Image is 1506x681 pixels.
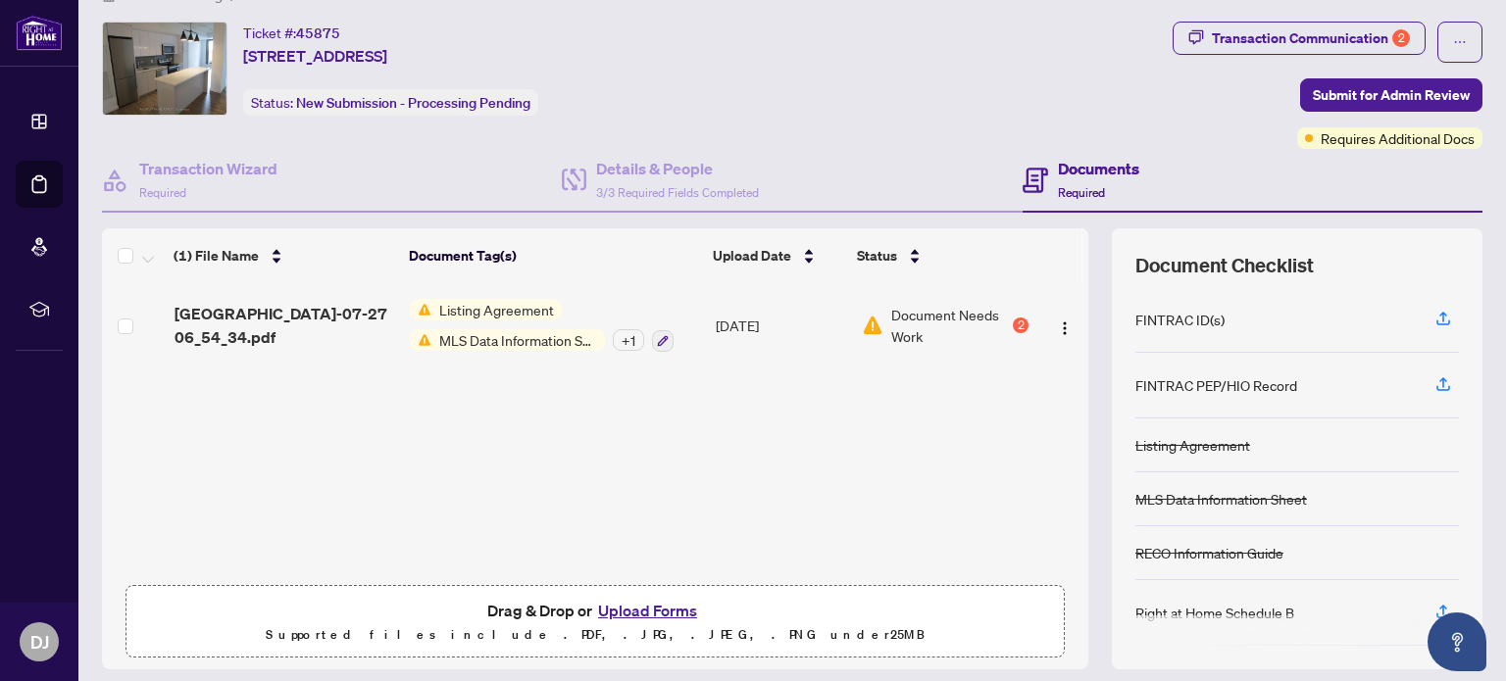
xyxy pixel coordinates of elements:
[175,302,395,349] span: [GEOGRAPHIC_DATA]-07-27 06_54_34.pdf
[1135,602,1294,623] div: Right at Home Schedule B
[487,598,703,623] span: Drag & Drop or
[1135,434,1250,456] div: Listing Agreement
[1058,185,1105,200] span: Required
[243,22,340,44] div: Ticket #:
[103,23,226,115] img: IMG-X12309668_1.jpg
[138,623,1052,647] p: Supported files include .PDF, .JPG, .JPEG, .PNG under 25 MB
[126,586,1064,658] span: Drag & Drop orUpload FormsSupported files include .PDF, .JPG, .JPEG, .PNG under25MB
[1321,127,1475,149] span: Requires Additional Docs
[243,89,538,116] div: Status:
[1057,320,1073,336] img: Logo
[705,228,850,283] th: Upload Date
[139,157,277,180] h4: Transaction Wizard
[410,299,431,320] img: Status Icon
[139,185,186,200] span: Required
[1135,252,1314,279] span: Document Checklist
[1135,542,1283,563] div: RECO Information Guide
[296,94,530,112] span: New Submission - Processing Pending
[16,15,63,51] img: logo
[849,228,1030,283] th: Status
[431,299,562,320] span: Listing Agreement
[713,245,791,267] span: Upload Date
[1058,157,1139,180] h4: Documents
[1049,310,1080,341] button: Logo
[1135,309,1225,330] div: FINTRAC ID(s)
[891,304,1009,347] span: Document Needs Work
[1392,29,1410,47] div: 2
[401,228,705,283] th: Document Tag(s)
[30,628,49,656] span: DJ
[708,283,854,367] td: [DATE]
[857,245,897,267] span: Status
[862,315,883,336] img: Document Status
[1212,23,1410,54] div: Transaction Communication
[613,329,644,351] div: + 1
[1013,317,1029,333] div: 2
[1135,374,1297,396] div: FINTRAC PEP/HIO Record
[296,24,340,42] span: 45875
[1173,22,1426,55] button: Transaction Communication2
[243,44,387,68] span: [STREET_ADDRESS]
[431,329,605,351] span: MLS Data Information Sheet
[1428,612,1486,671] button: Open asap
[1313,79,1470,111] span: Submit for Admin Review
[592,598,703,623] button: Upload Forms
[1453,35,1467,49] span: ellipsis
[410,329,431,351] img: Status Icon
[596,185,759,200] span: 3/3 Required Fields Completed
[410,299,674,352] button: Status IconListing AgreementStatus IconMLS Data Information Sheet+1
[1300,78,1482,112] button: Submit for Admin Review
[1135,488,1307,510] div: MLS Data Information Sheet
[596,157,759,180] h4: Details & People
[166,228,401,283] th: (1) File Name
[174,245,259,267] span: (1) File Name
